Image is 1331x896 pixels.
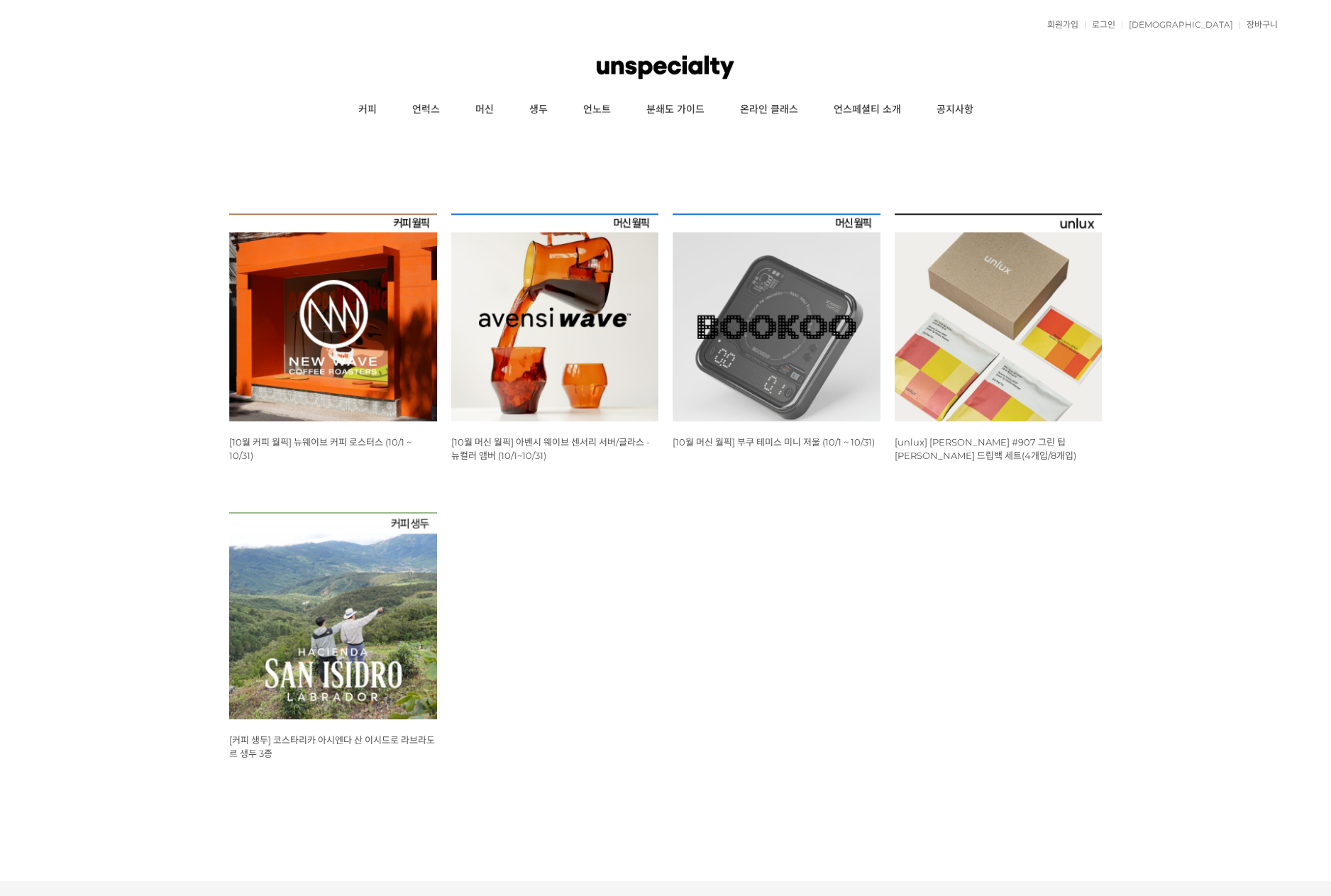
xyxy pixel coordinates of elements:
[673,436,875,448] a: [10월 머신 월픽] 부쿠 테미스 미니 저울 (10/1 ~ 10/31)
[919,92,991,128] a: 공지사항
[1085,21,1115,29] a: 로그인
[229,734,435,759] a: [커피 생두] 코스타리카 아시엔다 산 이시드로 라브라도르 생두 3종
[229,512,437,720] img: 코스타리카 아시엔다 산 이시드로 라브라도르
[629,92,722,128] a: 분쇄도 가이드
[394,92,458,128] a: 언럭스
[597,46,734,89] img: 언스페셜티 몰
[1239,21,1278,29] a: 장바구니
[451,436,650,461] a: [10월 머신 월픽] 아벤시 웨이브 센서리 서버/글라스 - 뉴컬러 앰버 (10/1~10/31)
[512,92,565,128] a: 생두
[895,436,1076,461] a: [unlux] [PERSON_NAME] #907 그린 팁 [PERSON_NAME] 드립백 세트(4개입/8개입)
[722,92,816,128] a: 온라인 클래스
[458,92,512,128] a: 머신
[229,436,412,461] a: [10월 커피 월픽] 뉴웨이브 커피 로스터스 (10/1 ~ 10/31)
[565,92,629,128] a: 언노트
[673,214,880,421] img: [10월 머신 월픽] 부쿠 테미스 미니 저울 (10/1 ~ 10/31)
[451,214,659,421] img: [10월 머신 월픽] 아벤시 웨이브 센서리 서버/글라스 - 뉴컬러 앰버 (10/1~10/31)
[1040,21,1078,29] a: 회원가입
[816,92,919,128] a: 언스페셜티 소개
[341,92,394,128] a: 커피
[895,214,1103,421] img: [unlux] 파나마 잰슨 #907 그린 팁 게이샤 워시드 드립백 세트(4개입/8개입)
[229,214,437,421] img: [10월 커피 월픽] 뉴웨이브 커피 로스터스 (10/1 ~ 10/31)
[1122,21,1233,29] a: [DEMOGRAPHIC_DATA]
